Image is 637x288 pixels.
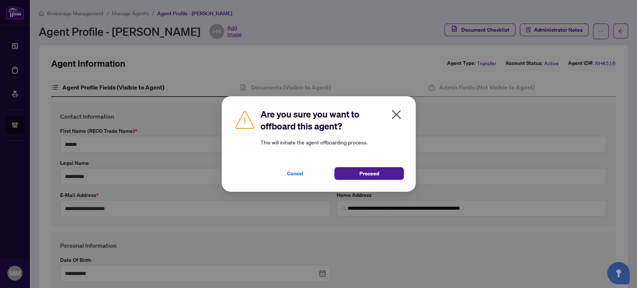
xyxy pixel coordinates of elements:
[334,167,404,180] button: Proceed
[260,138,404,146] article: This will initiate the agent offboarding process.
[260,167,330,180] button: Cancel
[390,109,402,120] span: close
[234,108,256,131] img: Caution Icon
[260,108,404,132] h2: Are you sure you want to offboard this agent?
[359,168,379,179] span: Proceed
[287,168,303,179] span: Cancel
[607,262,630,284] button: Open asap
